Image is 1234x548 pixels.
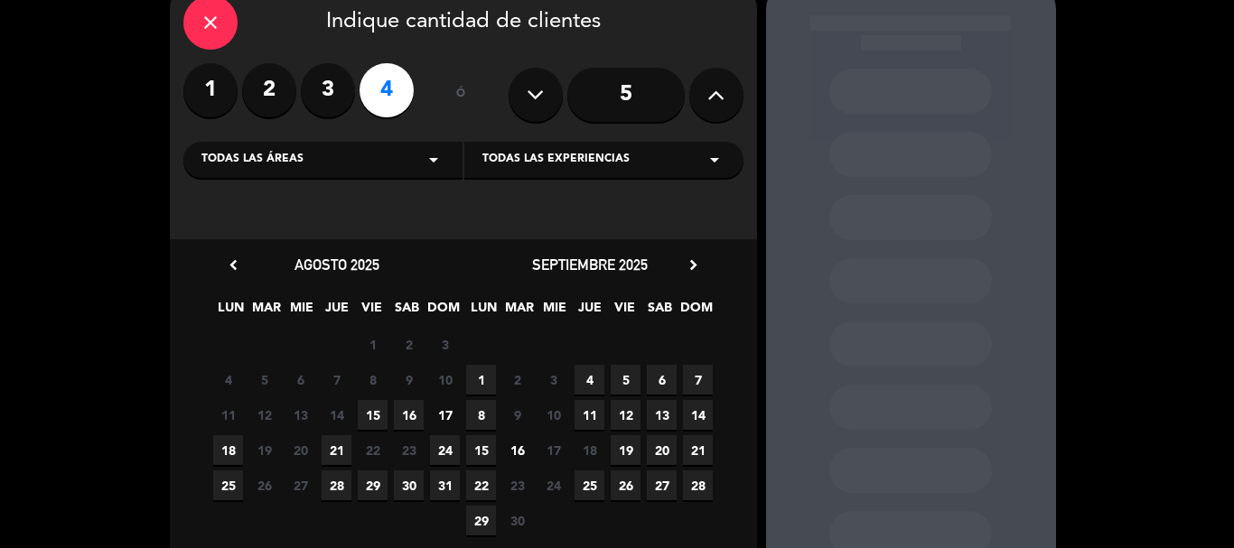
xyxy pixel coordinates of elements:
span: 21 [683,435,713,465]
span: 22 [466,470,496,500]
span: SAB [645,297,675,327]
span: 17 [430,400,460,430]
span: 15 [466,435,496,465]
span: 3 [430,330,460,359]
span: 13 [647,400,677,430]
span: 2 [502,365,532,395]
i: chevron_left [224,255,243,274]
span: 4 [575,365,604,395]
i: arrow_drop_down [704,149,725,171]
span: 9 [502,400,532,430]
span: 14 [322,400,351,430]
span: 15 [358,400,388,430]
span: 12 [611,400,640,430]
span: 24 [538,470,568,500]
span: 22 [358,435,388,465]
span: 30 [502,506,532,535]
label: 2 [242,63,296,117]
span: 3 [538,365,568,395]
span: 28 [322,470,351,500]
span: agosto 2025 [294,255,379,274]
span: 24 [430,435,460,465]
span: 11 [213,400,243,430]
span: 19 [611,435,640,465]
span: JUE [322,297,351,327]
span: 8 [358,365,388,395]
span: 20 [647,435,677,465]
span: 1 [358,330,388,359]
span: 20 [285,435,315,465]
span: LUN [469,297,499,327]
span: JUE [575,297,604,327]
span: 25 [213,470,243,500]
span: 25 [575,470,604,500]
span: 6 [285,365,315,395]
span: 17 [538,435,568,465]
span: 16 [502,435,532,465]
span: 7 [683,365,713,395]
span: 31 [430,470,460,500]
span: LUN [216,297,246,327]
span: 6 [647,365,677,395]
span: 14 [683,400,713,430]
i: chevron_right [684,255,703,274]
span: MAR [504,297,534,327]
span: 18 [213,435,243,465]
span: 11 [575,400,604,430]
span: 19 [249,435,279,465]
span: MAR [251,297,281,327]
span: 7 [322,365,351,395]
span: DOM [427,297,457,327]
label: 3 [301,63,355,117]
span: 29 [466,506,496,535]
span: MIE [539,297,569,327]
span: 18 [575,435,604,465]
span: 1 [466,365,496,395]
span: VIE [357,297,387,327]
span: 10 [430,365,460,395]
span: 27 [647,470,677,500]
span: 28 [683,470,713,500]
label: 4 [360,63,414,117]
span: Todas las experiencias [482,151,630,169]
span: 26 [611,470,640,500]
span: SAB [392,297,422,327]
span: 13 [285,400,315,430]
span: 23 [394,435,424,465]
span: MIE [286,297,316,327]
span: 23 [502,470,532,500]
span: VIE [610,297,640,327]
span: DOM [680,297,710,327]
span: 21 [322,435,351,465]
i: close [200,12,221,33]
span: 16 [394,400,424,430]
span: 2 [394,330,424,359]
span: 30 [394,470,424,500]
label: 1 [183,63,238,117]
span: 4 [213,365,243,395]
span: Todas las áreas [201,151,304,169]
span: 9 [394,365,424,395]
span: 27 [285,470,315,500]
span: 8 [466,400,496,430]
span: 26 [249,470,279,500]
span: septiembre 2025 [532,255,648,274]
span: 10 [538,400,568,430]
span: 12 [249,400,279,430]
i: arrow_drop_down [423,149,444,171]
span: 5 [611,365,640,395]
span: 5 [249,365,279,395]
span: 29 [358,470,388,500]
div: ó [432,63,491,126]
